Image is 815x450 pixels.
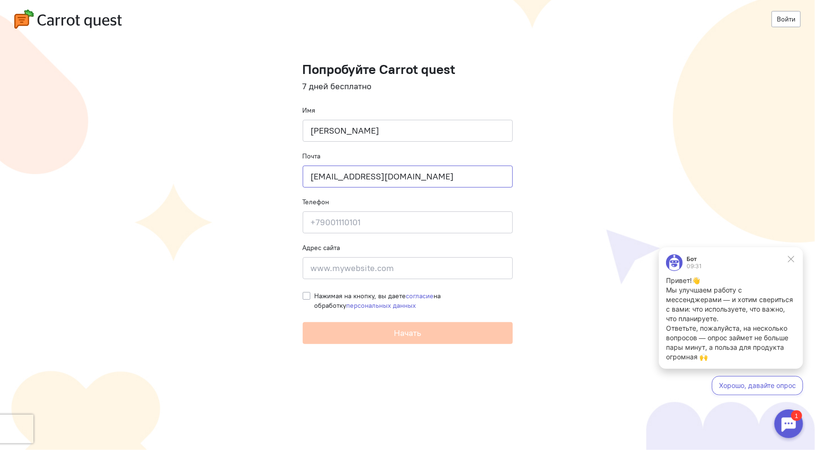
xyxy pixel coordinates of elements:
h4: 7 дней бесплатно [303,82,513,91]
div: 09:31 [37,21,53,27]
button: Хорошо, давайте опрос [63,134,154,153]
img: carrot-quest-logo.svg [14,10,122,29]
div: 1 [21,6,32,16]
div: Бот [37,14,53,20]
p: Ответьте, пожалуйста, на несколько вопросов — опрос займет не больше пары минут, а польза для про... [17,81,147,119]
a: персональных данных [347,301,416,310]
a: Войти [772,11,801,27]
label: Адрес сайта [303,243,340,252]
p: Мы улучшаем работу с мессенджерами — и хотим свериться с вами: что используете, что важно, что пл... [17,43,147,81]
label: Почта [303,151,321,161]
input: Ваше имя [303,120,513,142]
button: Начать [303,322,513,344]
input: name@company.ru [303,166,513,188]
span: Нажимая на кнопку, вы даете на обработку [315,292,441,310]
span: Начать [394,327,421,338]
input: www.mywebsite.com [303,257,513,279]
h1: Попробуйте Carrot quest [303,62,513,77]
input: +79001110101 [303,211,513,233]
a: согласие [406,292,434,300]
label: Телефон [303,197,329,207]
label: Имя [303,105,316,115]
p: Привет!👋 [17,33,147,43]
